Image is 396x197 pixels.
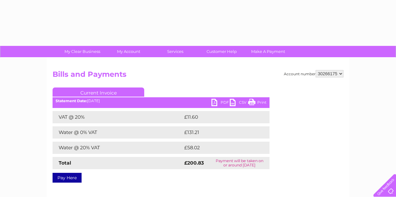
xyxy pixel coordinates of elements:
a: Make A Payment [243,46,293,57]
a: Customer Help [196,46,247,57]
strong: Total [59,160,71,166]
a: Services [150,46,200,57]
h2: Bills and Payments [53,70,343,82]
b: Statement Date: [56,98,87,103]
div: [DATE] [53,99,269,103]
a: My Clear Business [57,46,108,57]
div: Account number [284,70,343,77]
a: My Account [104,46,154,57]
td: Water @ 20% VAT [53,142,183,154]
a: Print [248,99,266,108]
a: Current Invoice [53,87,144,97]
a: Pay Here [53,173,82,183]
td: Payment will be taken on or around [DATE] [210,157,269,169]
td: Water @ 0% VAT [53,126,183,139]
strong: £200.83 [184,160,204,166]
td: £131.21 [183,126,257,139]
td: £58.02 [183,142,257,154]
td: £11.60 [183,111,256,123]
td: VAT @ 20% [53,111,183,123]
a: PDF [211,99,230,108]
a: CSV [230,99,248,108]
